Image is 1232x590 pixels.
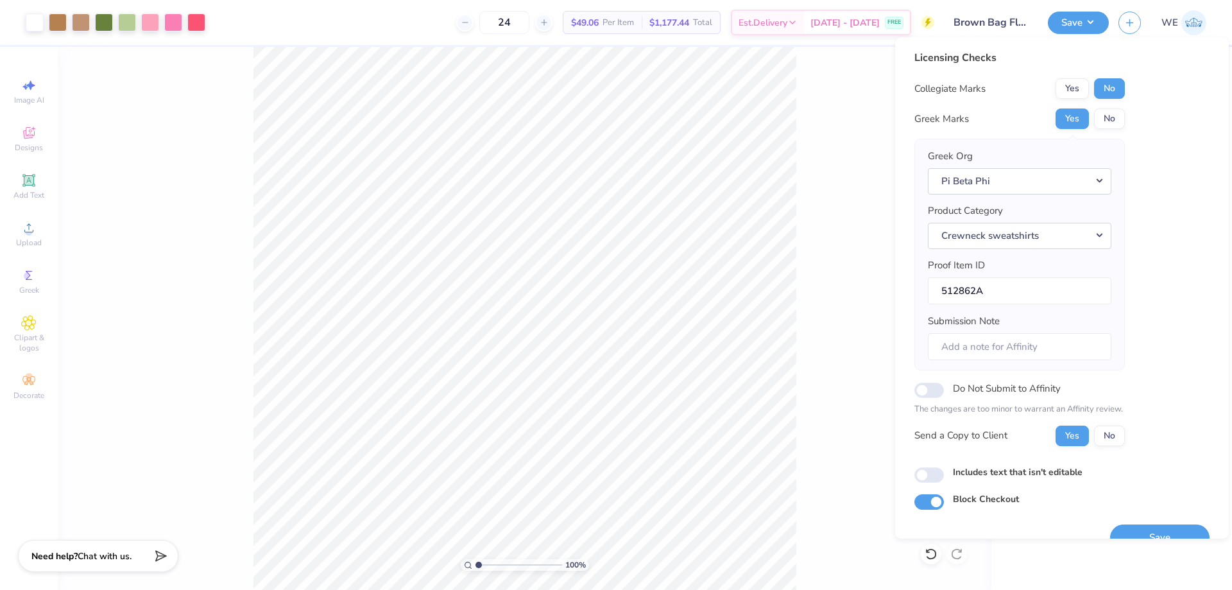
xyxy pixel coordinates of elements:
button: Yes [1056,108,1089,129]
label: Includes text that isn't editable [953,465,1082,479]
button: Pi Beta Phi [928,168,1111,195]
span: 100 % [565,559,586,571]
label: Greek Org [928,149,973,164]
input: Untitled Design [944,10,1038,35]
span: Clipart & logos [6,333,51,353]
span: WE [1161,15,1178,30]
span: Chat with us. [78,550,132,562]
span: $1,177.44 [649,16,689,30]
input: Add a note for Affinity [928,333,1111,361]
span: FREE [887,18,901,27]
div: Collegiate Marks [914,82,986,96]
label: Block Checkout [953,492,1019,506]
a: WE [1161,10,1206,35]
button: No [1094,426,1125,446]
label: Submission Note [928,314,1000,329]
button: Save [1110,525,1210,551]
span: [DATE] - [DATE] [810,16,880,30]
span: Total [693,16,712,30]
span: Upload [16,238,42,248]
span: Image AI [14,95,44,105]
button: Save [1048,12,1109,34]
span: Est. Delivery [739,16,787,30]
button: No [1094,108,1125,129]
span: Designs [15,143,43,153]
div: Greek Marks [914,112,969,126]
div: Send a Copy to Client [914,428,1007,443]
input: – – [479,11,529,34]
label: Proof Item ID [928,258,985,273]
span: Per Item [603,16,634,30]
label: Product Category [928,204,1003,218]
button: Yes [1056,426,1089,446]
span: Add Text [13,190,44,200]
strong: Need help? [31,550,78,562]
span: $49.06 [571,16,599,30]
label: Do Not Submit to Affinity [953,380,1061,397]
div: Licensing Checks [914,50,1125,65]
img: Werrine Empeynado [1181,10,1206,35]
button: Crewneck sweatshirts [928,223,1111,249]
p: The changes are too minor to warrant an Affinity review. [914,403,1125,416]
button: Yes [1056,78,1089,99]
span: Greek [19,285,39,295]
button: No [1094,78,1125,99]
span: Decorate [13,390,44,401]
